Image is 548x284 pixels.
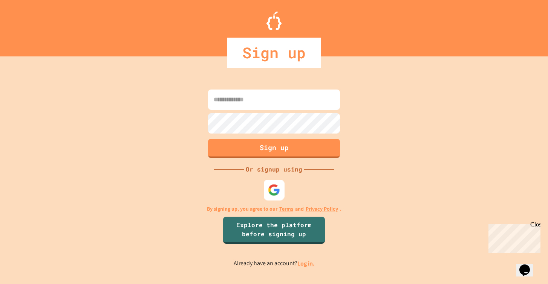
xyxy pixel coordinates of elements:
[223,217,325,244] a: Explore the platform before signing up
[516,254,540,276] iframe: chat widget
[279,205,293,213] a: Terms
[3,3,52,48] div: Chat with us now!Close
[266,11,282,30] img: Logo.svg
[297,260,315,267] a: Log in.
[306,205,338,213] a: Privacy Policy
[485,221,540,253] iframe: chat widget
[207,205,341,213] p: By signing up, you agree to our and .
[244,165,304,174] div: Or signup using
[234,259,315,268] p: Already have an account?
[208,139,340,158] button: Sign up
[268,184,280,196] img: google-icon.svg
[227,38,321,68] div: Sign up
